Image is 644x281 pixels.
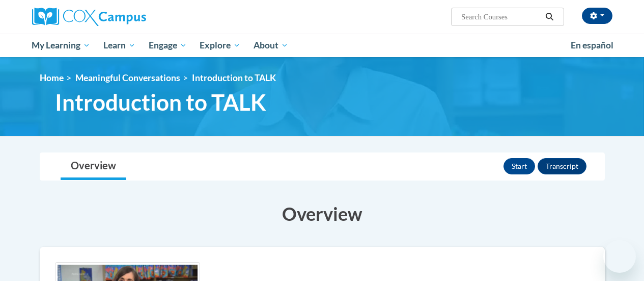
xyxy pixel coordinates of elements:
img: Cox Campus [32,8,146,26]
a: Meaningful Conversations [75,72,180,83]
span: Learn [103,39,135,52]
span: About [254,39,288,52]
button: Search [542,11,557,23]
div: Main menu [24,34,620,57]
button: Start [503,158,535,174]
span: Engage [149,39,187,52]
iframe: Button to launch messaging window [603,240,636,273]
button: Transcript [538,158,586,174]
span: My Learning [32,39,90,52]
a: En español [564,35,620,56]
span: Introduction to TALK [192,72,276,83]
a: Explore [193,34,247,57]
a: Engage [142,34,193,57]
a: About [247,34,295,57]
h3: Overview [40,201,605,226]
a: Learn [97,34,142,57]
span: Introduction to TALK [55,89,266,116]
a: Cox Campus [32,8,215,26]
span: Explore [200,39,240,52]
a: Overview [61,153,126,180]
button: Account Settings [582,8,612,24]
a: My Learning [25,34,97,57]
a: Home [40,72,64,83]
input: Search Courses [460,11,542,23]
span: En español [571,40,613,50]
